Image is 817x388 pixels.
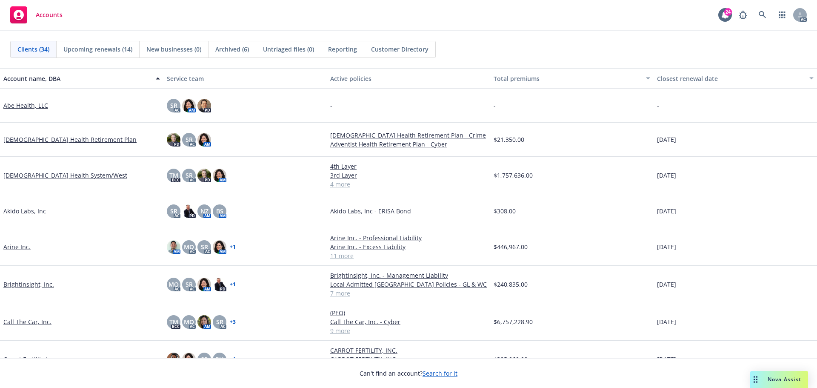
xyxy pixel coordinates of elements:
[494,101,496,110] span: -
[330,242,487,251] a: Arine Inc. - Excess Liability
[768,376,801,383] span: Nova Assist
[3,207,46,216] a: Akido Labs, Inc
[3,317,51,326] a: Call The Car, Inc.
[3,74,151,83] div: Account name, DBA
[182,99,196,112] img: photo
[7,3,66,27] a: Accounts
[197,315,211,329] img: photo
[657,317,676,326] span: [DATE]
[657,135,676,144] span: [DATE]
[186,135,193,144] span: SR
[654,68,817,89] button: Closest renewal date
[186,171,193,180] span: SR
[330,140,487,149] a: Adventist Health Retirement Plan - Cyber
[197,169,211,182] img: photo
[213,278,226,291] img: photo
[330,251,487,260] a: 11 more
[330,346,487,355] a: CARROT FERTILITY, INC.
[494,242,528,251] span: $446,967.00
[330,280,487,289] a: Local Admitted [GEOGRAPHIC_DATA] Policies - GL & WC
[197,133,211,147] img: photo
[423,369,457,377] a: Search for it
[230,282,236,287] a: + 1
[371,45,428,54] span: Customer Directory
[657,207,676,216] span: [DATE]
[330,74,487,83] div: Active policies
[657,355,676,364] span: [DATE]
[494,355,528,364] span: $325,069.00
[494,207,516,216] span: $308.00
[494,171,533,180] span: $1,757,636.00
[657,280,676,289] span: [DATE]
[494,317,533,326] span: $6,757,228.90
[63,45,132,54] span: Upcoming renewals (14)
[360,369,457,378] span: Can't find an account?
[3,171,127,180] a: [DEMOGRAPHIC_DATA] Health System/West
[216,207,223,216] span: BS
[167,74,323,83] div: Service team
[750,371,761,388] div: Drag to move
[774,6,791,23] a: Switch app
[170,101,177,110] span: SR
[17,45,49,54] span: Clients (34)
[657,242,676,251] span: [DATE]
[186,280,193,289] span: SR
[182,353,196,366] img: photo
[213,240,226,254] img: photo
[494,135,524,144] span: $21,350.00
[3,101,48,110] a: Abe Health, LLC
[330,207,487,216] a: Akido Labs, Inc - ERISA Bond
[263,45,314,54] span: Untriaged files (0)
[3,280,54,289] a: BrightInsight, Inc.
[201,242,208,251] span: SR
[750,371,808,388] button: Nova Assist
[494,280,528,289] span: $240,835.00
[230,357,236,362] a: + 1
[216,317,223,326] span: SR
[170,207,177,216] span: SR
[330,308,487,317] a: (PEO)
[330,131,487,140] a: [DEMOGRAPHIC_DATA] Health Retirement Plan - Crime
[327,68,490,89] button: Active policies
[167,353,180,366] img: photo
[330,101,332,110] span: -
[184,317,194,326] span: MQ
[36,11,63,18] span: Accounts
[3,135,137,144] a: [DEMOGRAPHIC_DATA] Health Retirement Plan
[167,133,180,147] img: photo
[330,355,487,364] a: CARROT FERTILITY, INC
[657,101,659,110] span: -
[330,317,487,326] a: Call The Car, Inc. - Cyber
[213,169,226,182] img: photo
[3,355,56,364] a: Carrot Fertility Inc.
[197,278,211,291] img: photo
[657,171,676,180] span: [DATE]
[197,99,211,112] img: photo
[734,6,751,23] a: Report a Bug
[330,180,487,189] a: 4 more
[201,355,208,364] span: SR
[657,74,804,83] div: Closest renewal date
[200,207,209,216] span: NZ
[330,326,487,335] a: 9 more
[215,45,249,54] span: Archived (6)
[169,317,178,326] span: TM
[494,74,641,83] div: Total premiums
[163,68,327,89] button: Service team
[167,240,180,254] img: photo
[330,271,487,280] a: BrightInsight, Inc. - Management Liability
[330,162,487,171] a: 4th Layer
[724,8,732,16] div: 24
[754,6,771,23] a: Search
[169,171,178,180] span: TM
[230,244,236,250] a: + 1
[182,204,196,218] img: photo
[169,280,179,289] span: MQ
[330,171,487,180] a: 3rd Layer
